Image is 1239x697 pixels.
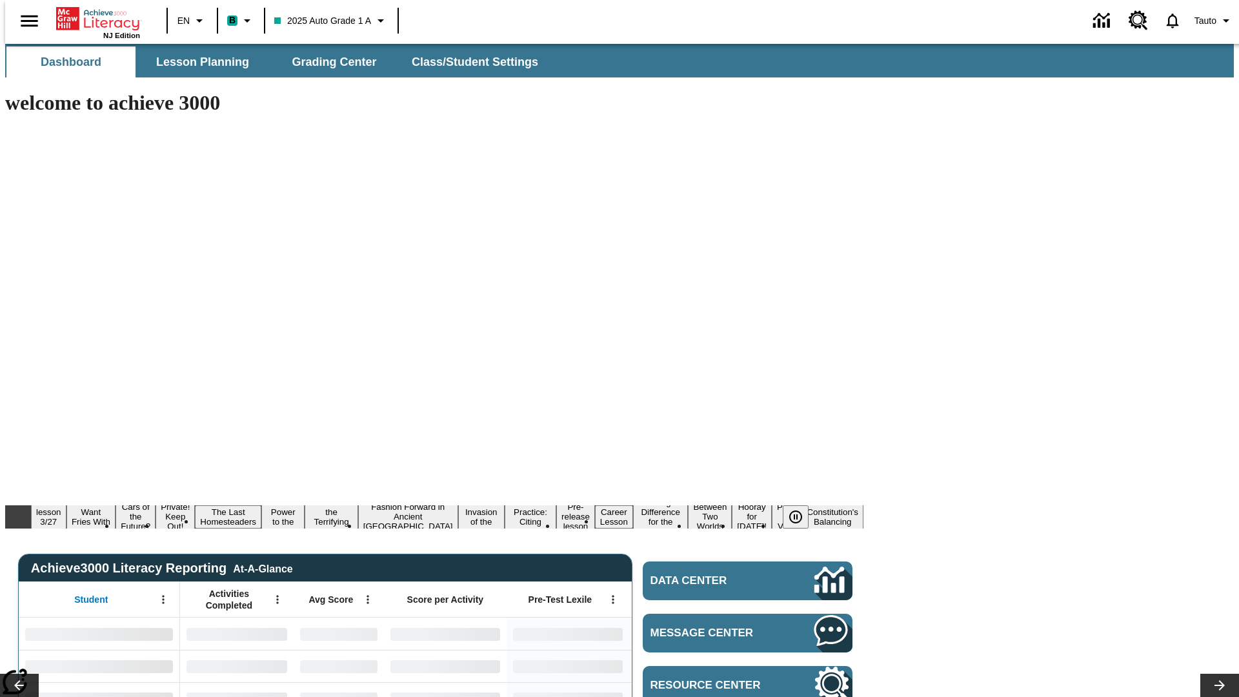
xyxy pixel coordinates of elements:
[274,14,371,28] span: 2025 Auto Grade 1 A
[305,496,358,538] button: Slide 7 Attack of the Terrifying Tomatoes
[229,12,236,28] span: B
[5,46,550,77] div: SubNavbar
[233,561,292,575] div: At-A-Glance
[31,561,293,576] span: Achieve3000 Literacy Reporting
[180,618,294,650] div: No Data,
[6,46,136,77] button: Dashboard
[56,6,140,32] a: Home
[74,594,108,605] span: Student
[116,500,156,533] button: Slide 3 Cars of the Future?
[308,594,353,605] span: Avg Score
[643,614,852,652] a: Message Center
[268,590,287,609] button: Open Menu
[261,496,305,538] button: Slide 6 Solar Power to the People
[595,505,633,529] button: Slide 12 Career Lesson
[10,2,48,40] button: Open side menu
[1156,4,1189,37] a: Notifications
[186,588,272,611] span: Activities Completed
[458,496,505,538] button: Slide 9 The Invasion of the Free CD
[358,590,378,609] button: Open Menu
[66,496,116,538] button: Slide 2 Do You Want Fries With That?
[358,500,458,533] button: Slide 8 Fashion Forward in Ancient Rome
[643,561,852,600] a: Data Center
[31,496,66,538] button: Slide 1 Test lesson 3/27 en
[1085,3,1121,39] a: Data Center
[732,500,772,533] button: Slide 15 Hooray for Constitution Day!
[270,46,399,77] button: Grading Center
[650,679,776,692] span: Resource Center
[195,505,261,529] button: Slide 5 The Last Homesteaders
[103,32,140,39] span: NJ Edition
[650,627,776,640] span: Message Center
[292,55,376,70] span: Grading Center
[269,9,394,32] button: Class: 2025 Auto Grade 1 A, Select your class
[222,9,260,32] button: Boost Class color is teal. Change class color
[294,650,384,682] div: No Data,
[294,618,384,650] div: No Data,
[138,46,267,77] button: Lesson Planning
[1121,3,1156,38] a: Resource Center, Will open in new tab
[505,496,556,538] button: Slide 10 Mixed Practice: Citing Evidence
[801,496,863,538] button: Slide 17 The Constitution's Balancing Act
[603,590,623,609] button: Open Menu
[650,574,771,587] span: Data Center
[401,46,549,77] button: Class/Student Settings
[5,91,863,115] h1: welcome to achieve 3000
[56,5,140,39] div: Home
[177,14,190,28] span: EN
[783,505,821,529] div: Pause
[633,496,689,538] button: Slide 13 Making a Difference for the Planet
[156,55,249,70] span: Lesson Planning
[556,500,595,533] button: Slide 11 Pre-release lesson
[154,590,173,609] button: Open Menu
[5,44,1234,77] div: SubNavbar
[41,55,101,70] span: Dashboard
[688,500,732,533] button: Slide 14 Between Two Worlds
[156,500,195,533] button: Slide 4 Private! Keep Out!
[783,505,809,529] button: Pause
[407,594,484,605] span: Score per Activity
[772,500,801,533] button: Slide 16 Point of View
[412,55,538,70] span: Class/Student Settings
[180,650,294,682] div: No Data,
[1189,9,1239,32] button: Profile/Settings
[1200,674,1239,697] button: Lesson carousel, Next
[172,9,213,32] button: Language: EN, Select a language
[1194,14,1216,28] span: Tauto
[529,594,592,605] span: Pre-Test Lexile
